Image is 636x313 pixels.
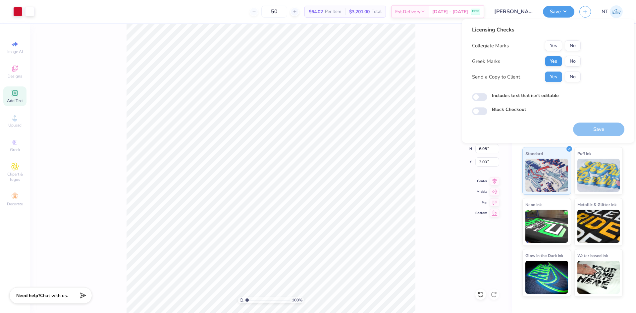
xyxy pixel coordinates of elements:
[40,292,68,299] span: Chat with us.
[577,252,608,259] span: Water based Ink
[16,292,40,299] strong: Need help?
[349,8,370,15] span: $3,201.00
[577,210,620,243] img: Metallic & Glitter Ink
[565,40,581,51] button: No
[525,159,568,192] img: Standard
[472,9,479,14] span: FREE
[475,189,487,194] span: Middle
[475,179,487,183] span: Center
[475,200,487,205] span: Top
[602,8,608,16] span: NT
[472,73,520,81] div: Send a Copy to Client
[525,150,543,157] span: Standard
[10,147,20,152] span: Greek
[492,106,526,113] label: Block Checkout
[545,72,562,82] button: Yes
[3,172,26,182] span: Clipart & logos
[577,201,616,208] span: Metallic & Glitter Ink
[543,6,574,18] button: Save
[292,297,302,303] span: 100 %
[565,72,581,82] button: No
[525,261,568,294] img: Glow in the Dark Ink
[602,5,623,18] a: NT
[7,98,23,103] span: Add Text
[372,8,382,15] span: Total
[489,5,538,18] input: Untitled Design
[525,201,542,208] span: Neon Ink
[472,58,500,65] div: Greek Marks
[475,211,487,215] span: Bottom
[565,56,581,67] button: No
[492,92,559,99] label: Includes text that isn't editable
[525,210,568,243] img: Neon Ink
[8,123,22,128] span: Upload
[309,8,323,15] span: $64.02
[610,5,623,18] img: Nestor Talens
[472,42,509,50] div: Collegiate Marks
[325,8,341,15] span: Per Item
[261,6,287,18] input: – –
[432,8,468,15] span: [DATE] - [DATE]
[577,150,591,157] span: Puff Ink
[395,8,420,15] span: Est. Delivery
[577,159,620,192] img: Puff Ink
[7,49,23,54] span: Image AI
[8,74,22,79] span: Designs
[525,252,563,259] span: Glow in the Dark Ink
[545,40,562,51] button: Yes
[545,56,562,67] button: Yes
[472,26,581,34] div: Licensing Checks
[7,201,23,207] span: Decorate
[577,261,620,294] img: Water based Ink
